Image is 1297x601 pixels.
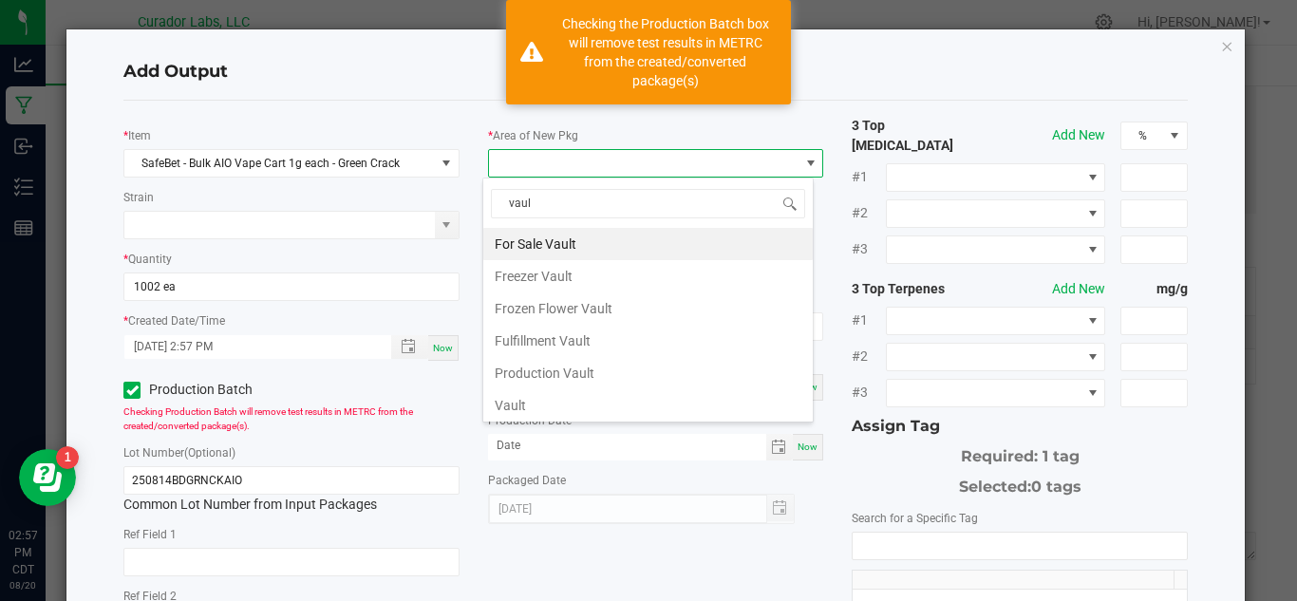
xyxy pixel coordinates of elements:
[852,167,885,187] span: #1
[483,325,813,357] li: Fulfillment Vault
[493,127,578,144] label: Area of New Pkg
[1052,279,1105,299] button: Add New
[488,472,566,489] label: Packaged Date
[123,380,277,400] label: Production Batch
[886,307,1106,335] span: NO DATA FOUND
[123,444,235,461] label: Lot Number
[483,292,813,325] li: Frozen Flower Vault
[391,335,428,359] span: Toggle popup
[852,510,978,527] label: Search for a Specific Tag
[1120,279,1188,299] strong: mg/g
[852,203,885,223] span: #2
[886,379,1106,407] span: NO DATA FOUND
[124,335,371,359] input: Created Datetime
[852,310,885,330] span: #1
[766,434,794,460] span: Toggle calendar
[19,449,76,506] iframe: Resource center
[184,446,235,460] span: (Optional)
[852,415,1188,438] div: Assign Tag
[488,434,766,458] input: Date
[886,343,1106,371] span: NO DATA FOUND
[852,347,885,366] span: #2
[433,343,453,353] span: Now
[128,312,225,329] label: Created Date/Time
[853,533,1187,559] input: NO DATA FOUND
[798,441,818,452] span: Now
[554,14,777,90] div: Checking the Production Batch box will remove test results in METRC from the created/converted pa...
[852,438,1188,468] div: Required: 1 tag
[852,468,1188,498] div: Selected:
[852,383,885,403] span: #3
[483,228,813,260] li: For Sale Vault
[1052,125,1105,145] button: Add New
[483,389,813,422] li: Vault
[483,357,813,389] li: Production Vault
[483,260,813,292] li: Freezer Vault
[123,406,413,431] span: Checking Production Batch will remove test results in METRC from the created/converted package(s).
[124,150,435,177] span: SafeBet - Bulk AIO Vape Cart 1g each - Green Crack
[123,189,154,206] label: Strain
[1031,478,1081,496] span: 0 tags
[1121,122,1163,149] span: %
[56,446,79,469] iframe: Resource center unread badge
[123,466,460,515] div: Common Lot Number from Input Packages
[123,60,1188,85] h4: Add Output
[123,526,177,543] label: Ref Field 1
[128,251,172,268] label: Quantity
[128,127,151,144] label: Item
[852,279,986,299] strong: 3 Top Terpenes
[852,116,986,156] strong: 3 Top [MEDICAL_DATA]
[852,239,885,259] span: #3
